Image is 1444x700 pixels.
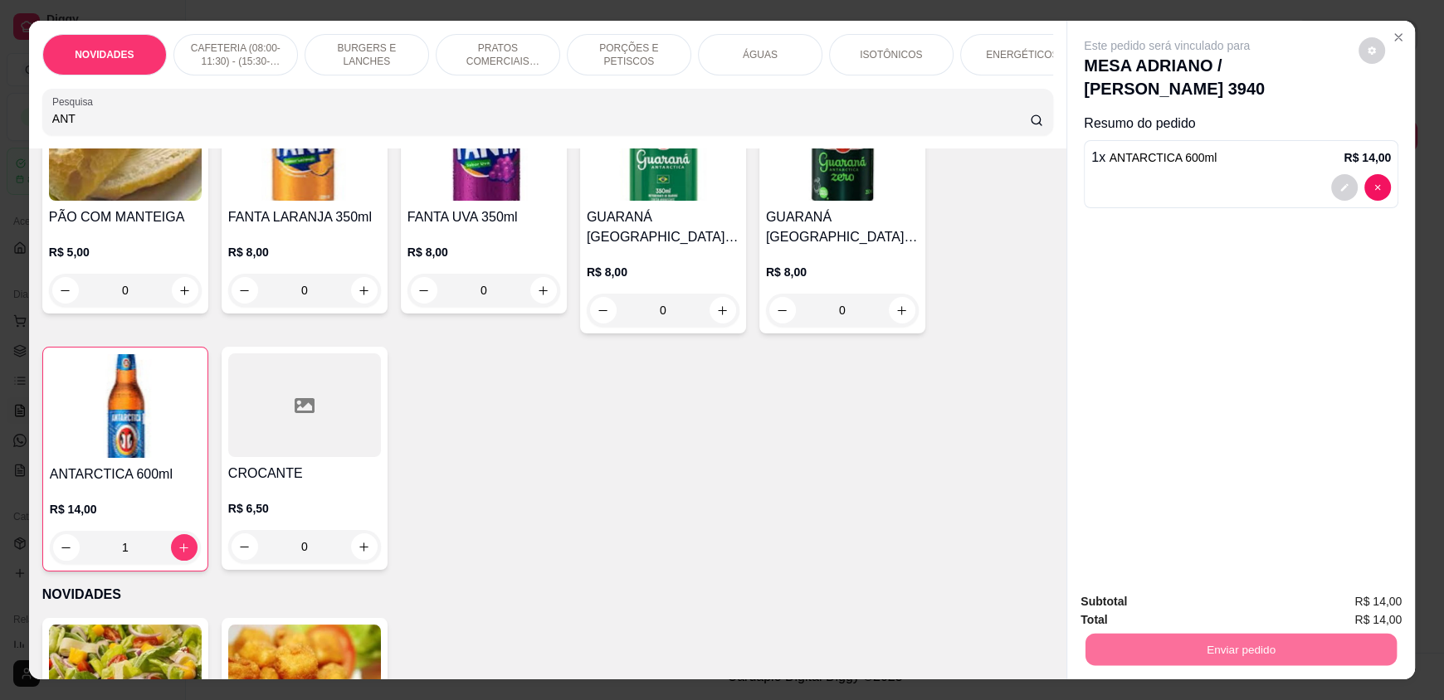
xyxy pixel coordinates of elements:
[228,207,381,227] h4: FANTA LARANJA 350ml
[228,244,381,260] p: R$ 8,00
[1084,37,1352,54] p: Este pedido será vinculado para
[1385,24,1412,51] button: Close
[590,297,617,323] button: decrease-product-quantity
[889,297,915,323] button: increase-product-quantity
[351,277,378,304] button: increase-product-quantity
[50,501,201,518] p: R$ 14,00
[53,534,80,561] button: decrease-product-quantity
[587,264,739,280] p: R$ 8,00
[228,97,381,201] img: product-image
[1364,174,1391,201] button: decrease-product-quantity
[407,244,560,260] p: R$ 8,00
[319,41,415,68] p: BURGERS E LANCHES
[769,297,796,323] button: decrease-product-quantity
[710,297,736,323] button: increase-product-quantity
[450,41,546,68] p: PRATOS COMERCIAIS (11:30-15:30)
[232,277,258,304] button: decrease-product-quantity
[49,244,202,260] p: R$ 5,00
[171,534,198,561] button: increase-product-quantity
[351,533,378,560] button: increase-product-quantity
[228,500,381,517] p: R$ 6,50
[52,110,1031,127] input: Pesquisa
[1091,148,1217,168] p: 1 x
[188,41,284,68] p: CAFETERIA (08:00-11:30) - (15:30-18:00)
[1084,114,1398,134] p: Resumo do pedido
[75,48,134,61] p: NOVIDADES
[407,207,560,227] h4: FANTA UVA 350ml
[42,585,1053,605] p: NOVIDADES
[766,97,919,201] img: product-image
[986,48,1058,61] p: ENERGÉTICOS
[1344,149,1391,166] p: R$ 14,00
[50,354,201,458] img: product-image
[530,277,557,304] button: increase-product-quantity
[1084,54,1352,100] p: MESA ADRIANO / [PERSON_NAME] 3940
[411,277,437,304] button: decrease-product-quantity
[49,97,202,201] img: product-image
[860,48,922,61] p: ISOTÔNICOS
[766,207,919,247] h4: GUARANÁ [GEOGRAPHIC_DATA] ZERO 350ml
[1110,151,1217,164] span: ANTARCTICA 600ml
[407,97,560,201] img: product-image
[49,207,202,227] h4: PÃO COM MANTEIGA
[52,277,79,304] button: decrease-product-quantity
[581,41,677,68] p: PORÇÕES E PETISCOS
[1331,174,1358,201] button: decrease-product-quantity
[587,207,739,247] h4: GUARANÁ [GEOGRAPHIC_DATA] 350ml
[587,97,739,201] img: product-image
[52,95,99,109] label: Pesquisa
[228,464,381,484] h4: CROCANTE
[743,48,778,61] p: ÁGUAS
[1085,633,1397,665] button: Enviar pedido
[232,533,258,560] button: decrease-product-quantity
[50,464,201,484] h4: ANTARCTICA 600ml
[766,264,919,280] p: R$ 8,00
[1359,37,1385,64] button: decrease-product-quantity
[172,277,198,304] button: increase-product-quantity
